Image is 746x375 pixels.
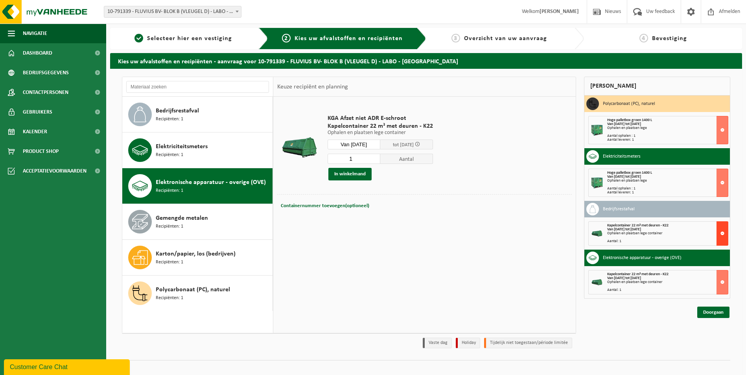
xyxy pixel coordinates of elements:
[464,35,547,42] span: Overzicht van uw aanvraag
[156,142,208,151] span: Elektriciteitsmeters
[328,140,380,149] input: Selecteer datum
[280,200,370,211] button: Containernummer toevoegen(optioneel)
[607,232,728,235] div: Ophalen en plaatsen lege container
[607,138,728,142] div: Aantal leveren: 1
[126,81,269,93] input: Materiaal zoeken
[122,240,273,276] button: Karton/papier, los (bedrijven) Recipiënten: 1
[23,43,52,63] span: Dashboard
[295,35,403,42] span: Kies uw afvalstoffen en recipiënten
[607,272,669,276] span: Kapelcontainer 22 m³ met deuren - K22
[607,134,728,138] div: Aantal ophalen : 1
[328,168,372,180] button: In winkelmand
[23,161,87,181] span: Acceptatievoorwaarden
[147,35,232,42] span: Selecteer hier een vestiging
[282,34,291,42] span: 2
[607,288,728,292] div: Aantal: 1
[23,63,69,83] span: Bedrijfsgegevens
[584,77,730,96] div: [PERSON_NAME]
[603,150,641,163] h3: Elektriciteitsmeters
[328,130,433,136] p: Ophalen en plaatsen lege container
[540,9,579,15] strong: [PERSON_NAME]
[23,122,47,142] span: Kalender
[451,34,460,42] span: 3
[697,307,729,318] a: Doorgaan
[607,227,641,232] strong: Van [DATE] tot [DATE]
[607,276,641,280] strong: Van [DATE] tot [DATE]
[110,53,742,68] h2: Kies uw afvalstoffen en recipiënten - aanvraag voor 10-791339 - FLUVIUS BV- BLOK B (VLEUGEL D) - ...
[156,223,183,230] span: Recipiënten: 1
[114,34,252,43] a: 1Selecteer hier een vestiging
[156,259,183,266] span: Recipiënten: 1
[4,358,131,375] iframe: chat widget
[607,122,641,126] strong: Van [DATE] tot [DATE]
[156,285,230,294] span: Polycarbonaat (PC), naturel
[104,6,241,17] span: 10-791339 - FLUVIUS BV- BLOK B (VLEUGEL D) - LABO - MECHELEN
[104,6,241,18] span: 10-791339 - FLUVIUS BV- BLOK B (VLEUGEL D) - LABO - MECHELEN
[23,24,47,43] span: Navigatie
[156,187,183,195] span: Recipiënten: 1
[603,203,635,215] h3: Bedrijfsrestafval
[122,204,273,240] button: Gemengde metalen Recipiënten: 1
[607,187,728,191] div: Aantal ophalen : 1
[273,77,352,97] div: Keuze recipiënt en planning
[603,252,682,264] h3: Elektronische apparatuur - overige (OVE)
[423,338,452,348] li: Vaste dag
[607,175,641,179] strong: Van [DATE] tot [DATE]
[122,276,273,311] button: Polycarbonaat (PC), naturel Recipiënten: 1
[603,97,655,110] h3: Polycarbonaat (PC), naturel
[393,142,414,147] span: tot [DATE]
[122,97,273,132] button: Bedrijfsrestafval Recipiënten: 1
[156,294,183,302] span: Recipiënten: 1
[156,106,199,116] span: Bedrijfsrestafval
[156,213,208,223] span: Gemengde metalen
[328,122,433,130] span: Kapelcontainer 22 m³ met deuren - K22
[156,151,183,159] span: Recipiënten: 1
[607,280,728,284] div: Ophalen en plaatsen lege container
[156,178,266,187] span: Elektronische apparatuur - overige (OVE)
[607,126,728,130] div: Ophalen en plaatsen lege
[607,191,728,195] div: Aantal leveren: 1
[23,83,68,102] span: Contactpersonen
[652,35,687,42] span: Bevestiging
[23,102,52,122] span: Gebruikers
[639,34,648,42] span: 4
[607,179,728,183] div: Ophalen en plaatsen lege
[122,132,273,168] button: Elektriciteitsmeters Recipiënten: 1
[156,116,183,123] span: Recipiënten: 1
[122,168,273,204] button: Elektronische apparatuur - overige (OVE) Recipiënten: 1
[607,171,652,175] span: Hoge palletbox groen 1400 L
[281,203,369,208] span: Containernummer toevoegen(optioneel)
[380,154,433,164] span: Aantal
[328,114,433,122] span: KGA Afzet niet ADR E-schroot
[607,118,652,122] span: Hoge palletbox groen 1400 L
[607,223,669,228] span: Kapelcontainer 22 m³ met deuren - K22
[484,338,572,348] li: Tijdelijk niet toegestaan/période limitée
[134,34,143,42] span: 1
[607,239,728,243] div: Aantal: 1
[156,249,236,259] span: Karton/papier, los (bedrijven)
[23,142,59,161] span: Product Shop
[456,338,480,348] li: Holiday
